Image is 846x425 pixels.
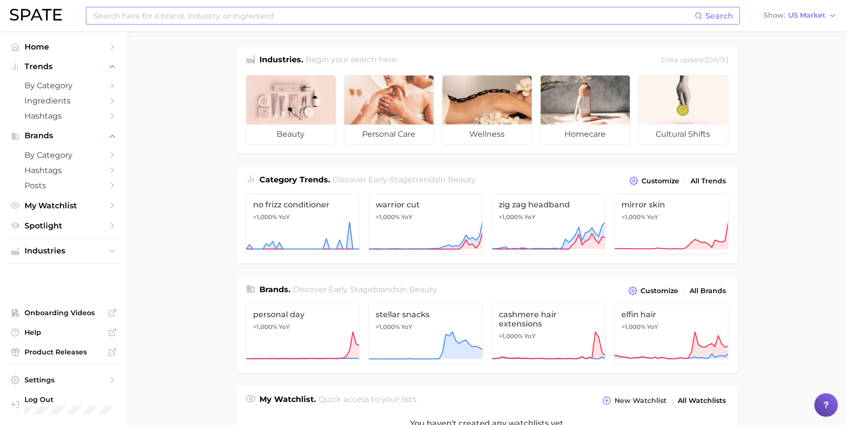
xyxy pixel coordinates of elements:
[690,287,726,295] span: All Brands
[259,394,316,407] h1: My Watchlist.
[25,111,103,121] span: Hashtags
[688,175,728,188] a: All Trends
[647,213,658,221] span: YoY
[92,7,694,24] input: Search here for a brand, industry, or ingredient
[368,194,483,254] a: warrior cut>1,000% YoY
[600,394,668,407] button: New Watchlist
[678,397,726,405] span: All Watchlists
[641,177,679,185] span: Customize
[293,285,438,294] span: Discover Early Stage brands in .
[540,125,630,144] span: homecare
[401,213,412,221] span: YoY
[788,13,825,18] span: US Market
[25,221,103,230] span: Spotlight
[499,213,523,221] span: >1,000%
[253,323,277,330] span: >1,000%
[639,125,728,144] span: cultural shifts
[401,323,412,331] span: YoY
[368,303,483,364] a: stellar snacks>1,000% YoY
[25,201,103,210] span: My Watchlist
[8,305,120,320] a: Onboarding Videos
[376,200,475,209] span: warrior cut
[8,373,120,387] a: Settings
[279,323,290,331] span: YoY
[8,108,120,124] a: Hashtags
[25,166,103,175] span: Hashtags
[409,285,436,294] span: beauty
[761,9,839,22] button: ShowUS Market
[344,75,434,145] a: personal care
[246,75,336,145] a: beauty
[8,128,120,143] button: Brands
[621,323,645,330] span: >1,000%
[25,81,103,90] span: by Category
[306,54,398,67] h2: Begin your search here.
[705,11,733,21] span: Search
[25,150,103,160] span: by Category
[246,194,360,254] a: no frizz conditioner>1,000% YoY
[764,13,785,18] span: Show
[25,42,103,51] span: Home
[246,303,360,364] a: personal day>1,000% YoY
[8,93,120,108] a: Ingredients
[376,213,400,221] span: >1,000%
[675,394,728,407] a: All Watchlists
[253,200,353,209] span: no frizz conditioner
[25,328,103,337] span: Help
[8,59,120,74] button: Trends
[318,394,418,407] h2: Quick access to your lists.
[344,125,434,144] span: personal care
[333,175,477,184] span: Discover Early Stage trends in .
[627,174,681,188] button: Customize
[25,131,103,140] span: Brands
[253,213,277,221] span: >1,000%
[687,284,728,298] a: All Brands
[8,163,120,178] a: Hashtags
[638,75,728,145] a: cultural shifts
[691,177,726,185] span: All Trends
[253,310,353,319] span: personal day
[524,332,536,340] span: YoY
[442,75,532,145] a: wellness
[25,308,103,317] span: Onboarding Videos
[499,310,598,328] span: cashmere hair extensions
[10,9,62,21] img: SPATE
[25,96,103,105] span: Ingredients
[259,285,290,294] span: Brands .
[25,395,112,404] span: Log Out
[641,287,678,295] span: Customize
[8,325,120,340] a: Help
[647,323,658,331] span: YoY
[259,54,303,67] h1: Industries.
[615,397,667,405] span: New Watchlist
[661,54,728,67] div: Data update: [DATE]
[499,332,523,340] span: >1,000%
[25,247,103,255] span: Industries
[614,303,728,364] a: elfin hair>1,000% YoY
[25,348,103,356] span: Product Releases
[8,392,120,417] a: Log out. Currently logged in with e-mail david.lucas@loreal.com.
[376,310,475,319] span: stellar snacks
[259,175,330,184] span: Category Trends .
[25,181,103,190] span: Posts
[621,310,721,319] span: elfin hair
[442,125,532,144] span: wellness
[621,200,721,209] span: mirror skin
[8,244,120,258] button: Industries
[246,125,335,144] span: beauty
[8,39,120,54] a: Home
[25,62,103,71] span: Trends
[491,303,606,364] a: cashmere hair extensions>1,000% YoY
[524,213,536,221] span: YoY
[621,213,645,221] span: >1,000%
[8,178,120,193] a: Posts
[8,345,120,359] a: Product Releases
[540,75,630,145] a: homecare
[376,323,400,330] span: >1,000%
[499,200,598,209] span: zig zag headband
[8,78,120,93] a: by Category
[8,148,120,163] a: by Category
[491,194,606,254] a: zig zag headband>1,000% YoY
[8,198,120,213] a: My Watchlist
[626,284,680,298] button: Customize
